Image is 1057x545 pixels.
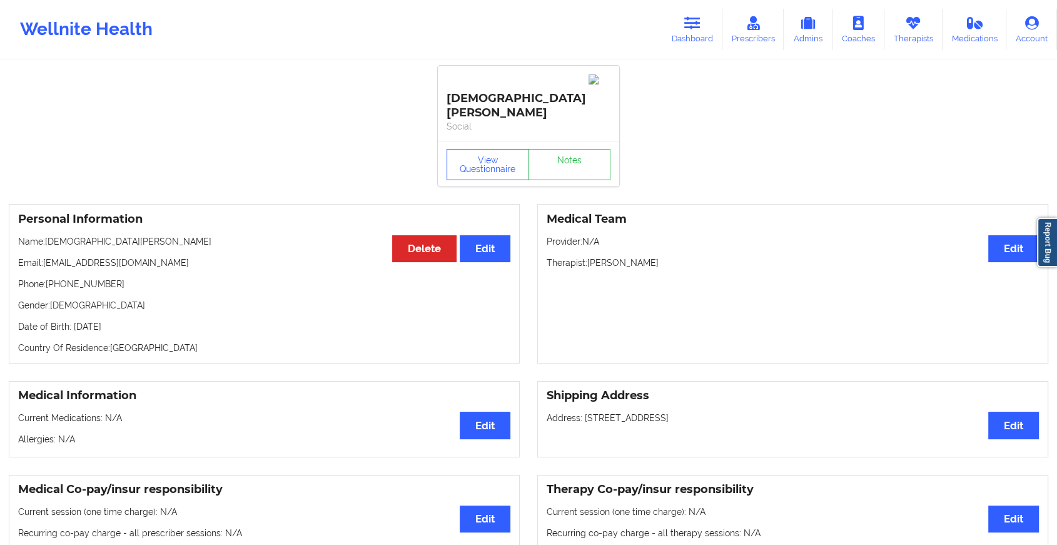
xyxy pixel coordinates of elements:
[547,482,1039,497] h3: Therapy Co-pay/insur responsibility
[18,320,510,333] p: Date of Birth: [DATE]
[18,482,510,497] h3: Medical Co-pay/insur responsibility
[18,506,510,518] p: Current session (one time charge): N/A
[460,235,510,262] button: Edit
[18,433,510,446] p: Allergies: N/A
[722,9,784,50] a: Prescribers
[547,235,1039,248] p: Provider: N/A
[988,235,1039,262] button: Edit
[392,235,457,262] button: Delete
[988,506,1039,532] button: Edit
[547,212,1039,227] h3: Medical Team
[18,235,510,248] p: Name: [DEMOGRAPHIC_DATA][PERSON_NAME]
[447,120,610,133] p: Social
[447,149,529,180] button: View Questionnaire
[18,299,510,312] p: Gender: [DEMOGRAPHIC_DATA]
[460,506,510,532] button: Edit
[18,527,510,539] p: Recurring co-pay charge - all prescriber sessions : N/A
[528,149,611,180] a: Notes
[18,342,510,354] p: Country Of Residence: [GEOGRAPHIC_DATA]
[547,257,1039,269] p: Therapist: [PERSON_NAME]
[1006,9,1057,50] a: Account
[832,9,884,50] a: Coaches
[18,212,510,227] h3: Personal Information
[589,74,610,84] img: Image%2Fplaceholer-image.png
[547,389,1039,403] h3: Shipping Address
[662,9,722,50] a: Dashboard
[1037,218,1057,267] a: Report Bug
[884,9,943,50] a: Therapists
[547,412,1039,424] p: Address: [STREET_ADDRESS]
[18,389,510,403] h3: Medical Information
[547,527,1039,539] p: Recurring co-pay charge - all therapy sessions : N/A
[18,278,510,290] p: Phone: [PHONE_NUMBER]
[18,257,510,269] p: Email: [EMAIL_ADDRESS][DOMAIN_NAME]
[460,412,510,439] button: Edit
[447,72,610,120] div: [DEMOGRAPHIC_DATA][PERSON_NAME]
[18,412,510,424] p: Current Medications: N/A
[943,9,1007,50] a: Medications
[784,9,832,50] a: Admins
[988,412,1039,439] button: Edit
[547,506,1039,518] p: Current session (one time charge): N/A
